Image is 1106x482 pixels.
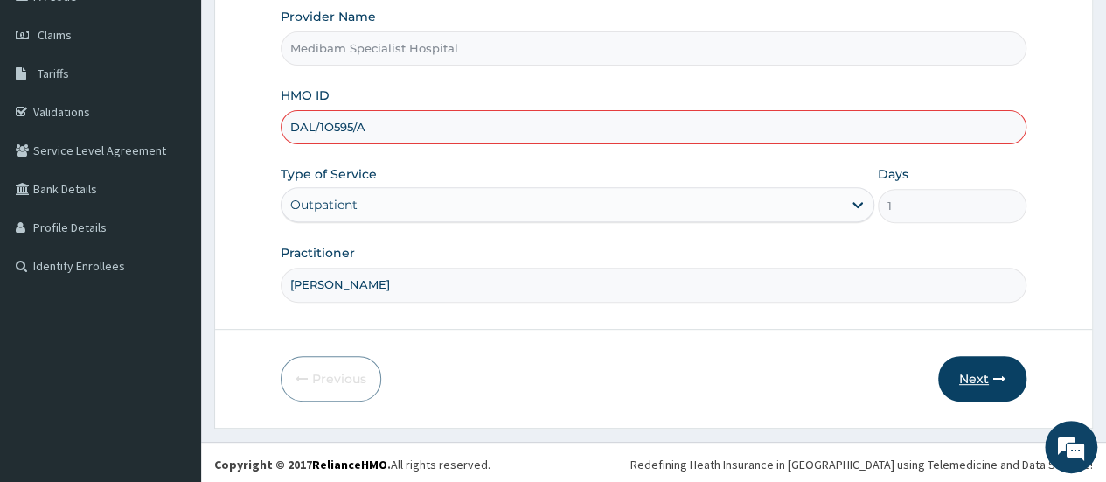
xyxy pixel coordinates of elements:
[878,165,908,183] label: Days
[281,356,381,402] button: Previous
[281,244,355,262] label: Practitioner
[290,196,358,213] div: Outpatient
[32,87,71,131] img: d_794563401_company_1708531726252_794563401
[214,457,391,472] strong: Copyright © 2017 .
[91,98,294,121] div: Chat with us now
[938,356,1026,402] button: Next
[38,27,72,43] span: Claims
[38,66,69,81] span: Tariffs
[281,110,1026,144] input: Enter HMO ID
[281,165,377,183] label: Type of Service
[630,456,1093,473] div: Redefining Heath Insurance in [GEOGRAPHIC_DATA] using Telemedicine and Data Science!
[312,457,387,472] a: RelianceHMO
[9,307,333,368] textarea: Type your message and hit 'Enter'
[281,268,1026,302] input: Enter Name
[281,8,376,25] label: Provider Name
[287,9,329,51] div: Minimize live chat window
[101,135,241,311] span: We're online!
[281,87,330,104] label: HMO ID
